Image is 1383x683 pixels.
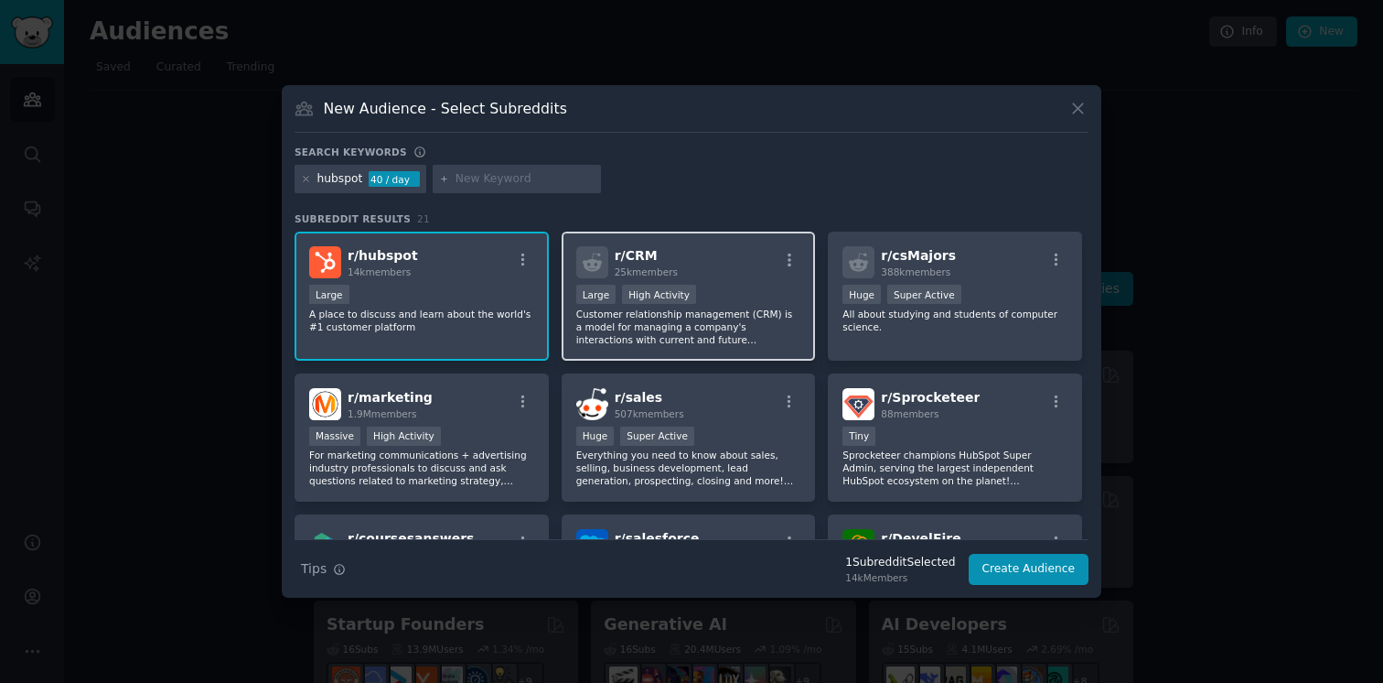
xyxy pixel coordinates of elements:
[317,171,363,188] div: hubspot
[324,99,567,118] h3: New Audience - Select Subreddits
[348,248,418,263] span: r/ hubspot
[456,171,595,188] input: New Keyword
[576,529,608,561] img: salesforce
[615,531,700,546] span: r/ salesforce
[576,285,616,304] div: Large
[576,308,801,346] p: Customer relationship management (CRM) is a model for managing a company's interactions with curr...
[295,553,352,585] button: Tips
[576,388,608,420] img: sales
[887,285,961,304] div: Super Active
[842,388,874,420] img: Sprocketeer
[881,248,956,263] span: r/ csMajors
[348,531,474,546] span: r/ coursesanswers
[309,388,341,420] img: marketing
[309,285,349,304] div: Large
[615,408,684,419] span: 507k members
[622,285,696,304] div: High Activity
[842,285,881,304] div: Huge
[881,266,950,277] span: 388k members
[881,390,980,405] span: r/ Sprocketeer
[348,408,417,419] span: 1.9M members
[615,266,678,277] span: 25k members
[348,390,433,405] span: r/ marketing
[845,555,955,571] div: 1 Subreddit Selected
[348,266,411,277] span: 14k members
[881,531,960,546] span: r/ DevelEire
[576,427,615,446] div: Huge
[842,529,874,561] img: DevelEire
[576,449,801,487] p: Everything you need to know about sales, selling, business development, lead generation, prospect...
[301,559,327,579] span: Tips
[367,427,441,446] div: High Activity
[881,408,938,419] span: 88 members
[295,146,407,158] h3: Search keywords
[309,529,341,561] img: coursesanswers
[309,427,360,446] div: Massive
[615,248,658,263] span: r/ CRM
[309,246,341,278] img: hubspot
[615,390,662,405] span: r/ sales
[417,213,430,224] span: 21
[620,427,694,446] div: Super Active
[969,554,1089,585] button: Create Audience
[842,308,1067,333] p: All about studying and students of computer science.
[309,449,534,487] p: For marketing communications + advertising industry professionals to discuss and ask questions re...
[295,212,411,225] span: Subreddit Results
[309,308,534,333] p: A place to discuss and learn about the world's #1 customer platform
[842,449,1067,487] p: Sprocketeer champions HubSpot Super Admin, serving the largest independent HubSpot ecosystem on t...
[845,571,955,584] div: 14k Members
[842,427,875,446] div: Tiny
[369,171,420,188] div: 40 / day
